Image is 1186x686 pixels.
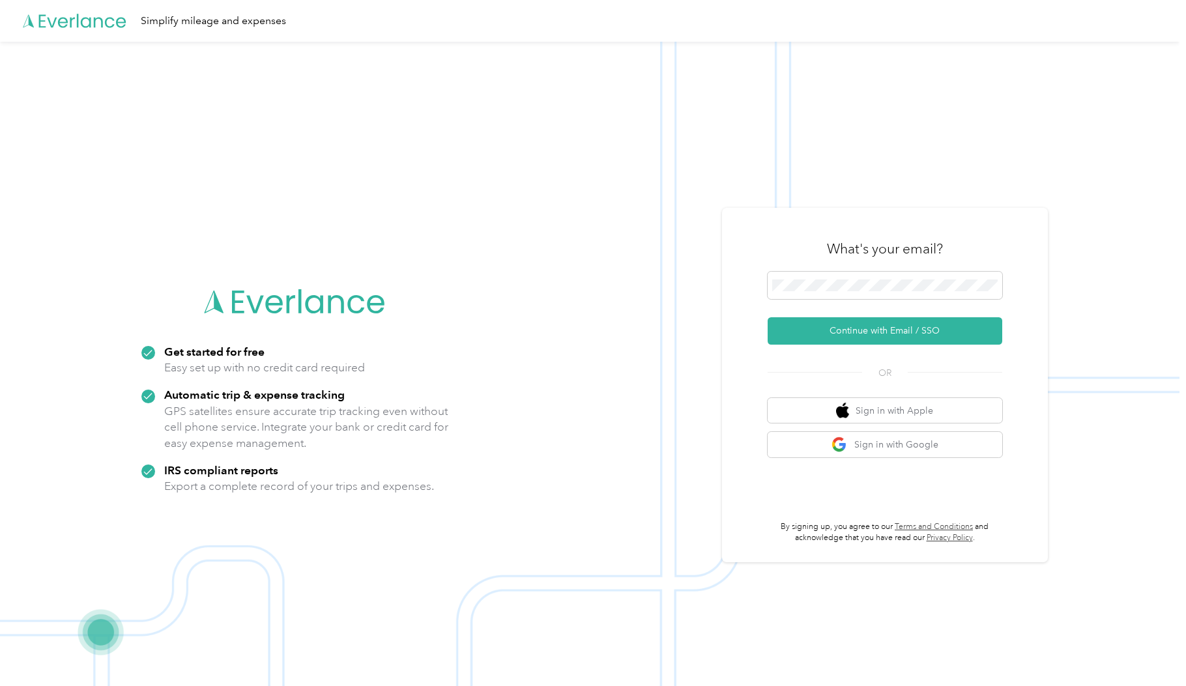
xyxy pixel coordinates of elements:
[862,366,908,380] span: OR
[895,522,973,532] a: Terms and Conditions
[164,388,345,401] strong: Automatic trip & expense tracking
[164,463,278,477] strong: IRS compliant reports
[768,317,1002,345] button: Continue with Email / SSO
[164,345,265,358] strong: Get started for free
[141,13,286,29] div: Simplify mileage and expenses
[164,403,449,451] p: GPS satellites ensure accurate trip tracking even without cell phone service. Integrate your bank...
[836,403,849,419] img: apple logo
[832,436,848,453] img: google logo
[164,360,365,376] p: Easy set up with no credit card required
[1113,613,1186,686] iframe: Everlance-gr Chat Button Frame
[827,240,943,258] h3: What's your email?
[164,478,434,494] p: Export a complete record of your trips and expenses.
[768,432,1002,457] button: google logoSign in with Google
[927,533,973,543] a: Privacy Policy
[768,398,1002,423] button: apple logoSign in with Apple
[768,521,1002,544] p: By signing up, you agree to our and acknowledge that you have read our .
